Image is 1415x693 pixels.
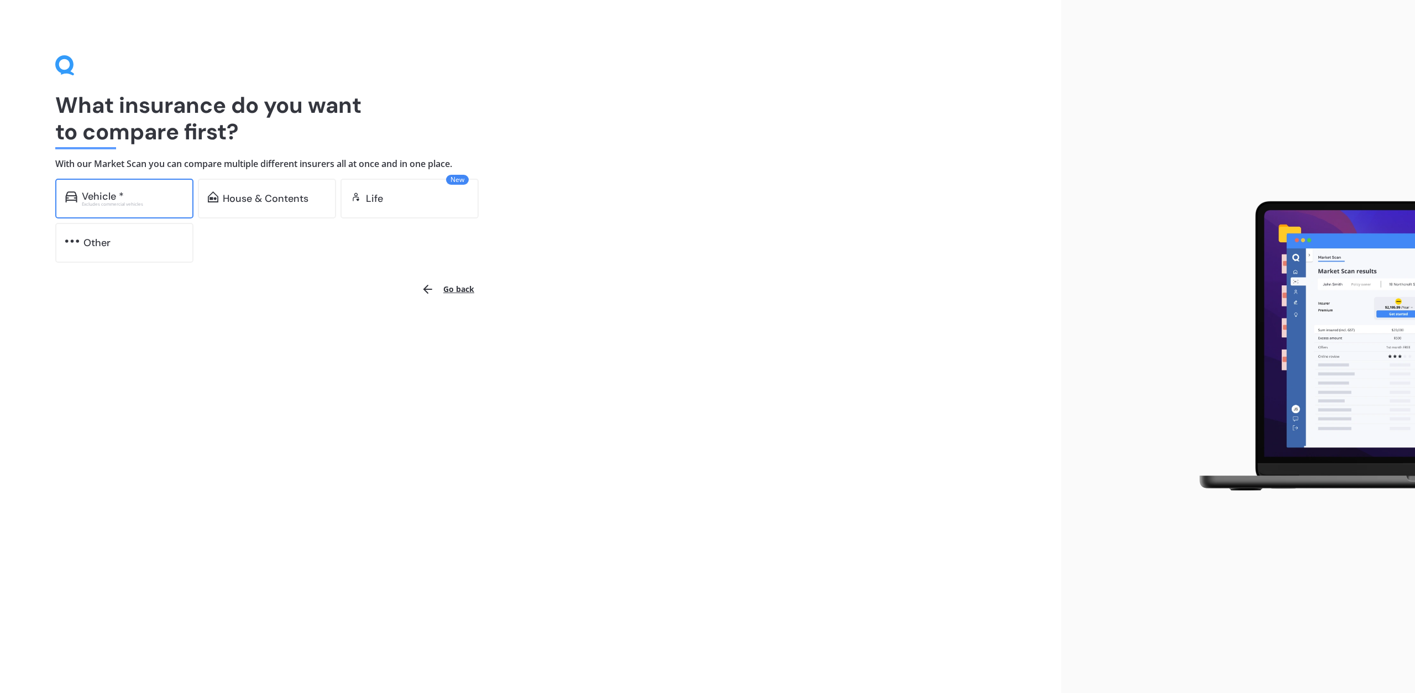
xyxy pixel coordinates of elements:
img: life.f720d6a2d7cdcd3ad642.svg [350,191,361,202]
img: car.f15378c7a67c060ca3f3.svg [65,191,77,202]
div: House & Contents [223,193,308,204]
div: Vehicle * [82,191,124,202]
button: Go back [415,276,481,303]
h1: What insurance do you want to compare first? [55,92,1006,145]
h4: With our Market Scan you can compare multiple different insurers all at once and in one place. [55,158,1006,170]
span: New [446,175,469,185]
img: laptop.webp [1183,195,1415,499]
div: Excludes commercial vehicles [82,202,184,206]
div: Other [83,237,111,248]
div: Life [366,193,383,204]
img: home-and-contents.b802091223b8502ef2dd.svg [208,191,218,202]
img: other.81dba5aafe580aa69f38.svg [65,236,79,247]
